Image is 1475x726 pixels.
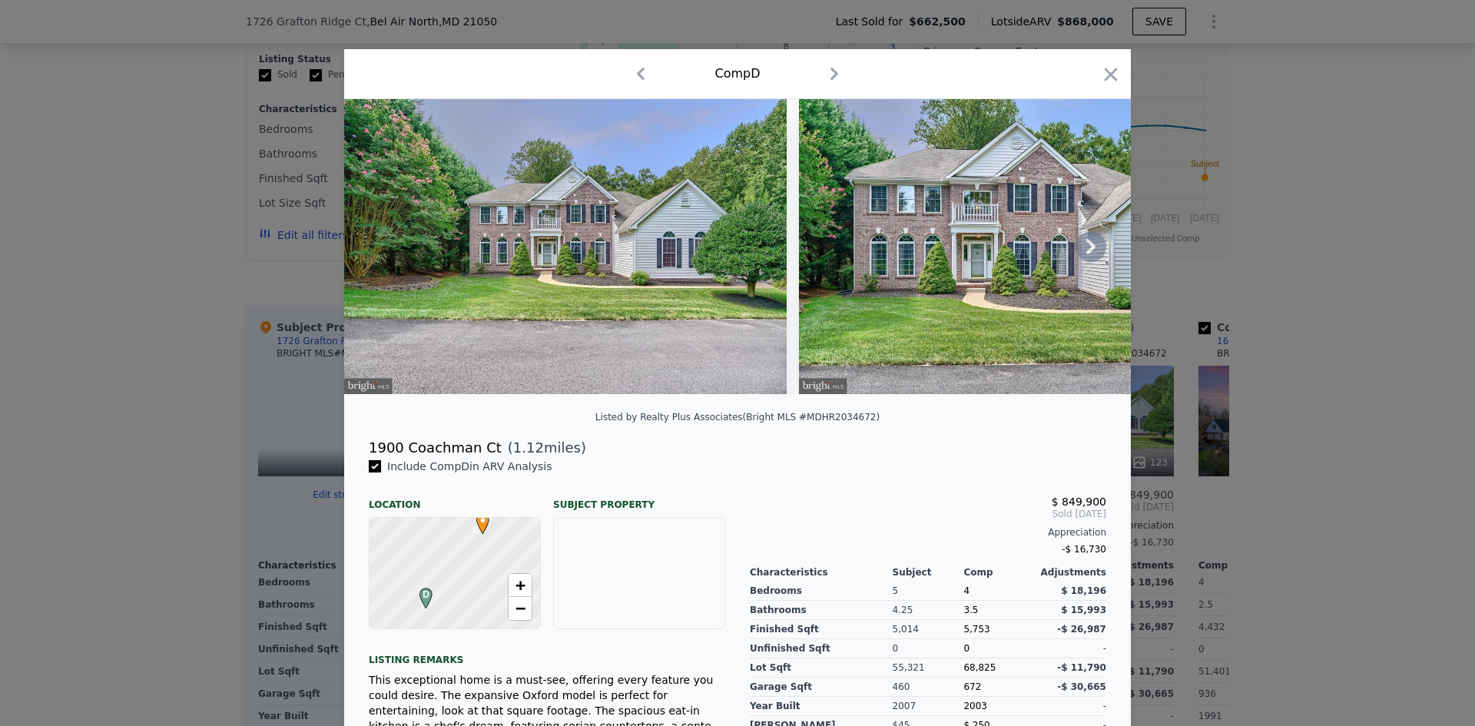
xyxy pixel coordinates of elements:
div: 5 [893,582,964,601]
span: $ 849,900 [1052,496,1106,508]
span: $ 15,993 [1061,605,1106,615]
div: 55,321 [893,658,964,678]
div: Garage Sqft [750,678,893,697]
span: ( miles) [502,437,586,459]
img: Property Img [799,99,1241,394]
span: 5,753 [963,624,989,635]
span: + [515,575,525,595]
a: Zoom out [509,597,532,620]
div: Finished Sqft [750,620,893,639]
span: D [416,588,436,602]
div: Subject [893,566,964,578]
span: -$ 11,790 [1057,662,1106,673]
div: 2003 [963,697,1035,716]
div: Appreciation [750,526,1106,539]
div: Year Built [750,697,893,716]
div: Unfinished Sqft [750,639,893,658]
div: Listed by Realty Plus Associates (Bright MLS #MDHR2034672) [595,412,880,423]
div: Lot Sqft [750,658,893,678]
span: − [515,598,525,618]
span: Sold [DATE] [750,508,1106,520]
div: 460 [893,678,964,697]
span: -$ 30,665 [1057,681,1106,692]
img: Property Img [344,99,787,394]
div: • [472,513,482,522]
span: 68,825 [963,662,996,673]
div: 2007 [893,697,964,716]
span: 672 [963,681,981,692]
div: Location [369,486,541,511]
div: D [416,588,425,597]
div: Bedrooms [750,582,893,601]
div: 1900 Coachman Ct [369,437,502,459]
div: - [1035,639,1106,658]
div: Adjustments [1035,566,1106,578]
div: 3.5 [963,601,1035,620]
span: • [472,509,493,532]
span: 1.12 [513,439,544,456]
a: Zoom in [509,574,532,597]
div: 5,014 [893,620,964,639]
div: Comp [963,566,1035,578]
span: -$ 16,730 [1062,544,1106,555]
div: Comp D [714,65,760,83]
div: Listing remarks [369,641,725,666]
div: - [1035,697,1106,716]
span: 0 [963,643,970,654]
div: 4.25 [893,601,964,620]
div: Bathrooms [750,601,893,620]
div: Characteristics [750,566,893,578]
span: -$ 26,987 [1057,624,1106,635]
div: 0 [893,639,964,658]
div: Subject Property [553,486,725,511]
span: Include Comp D in ARV Analysis [381,460,559,472]
span: 4 [963,585,970,596]
span: $ 18,196 [1061,585,1106,596]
